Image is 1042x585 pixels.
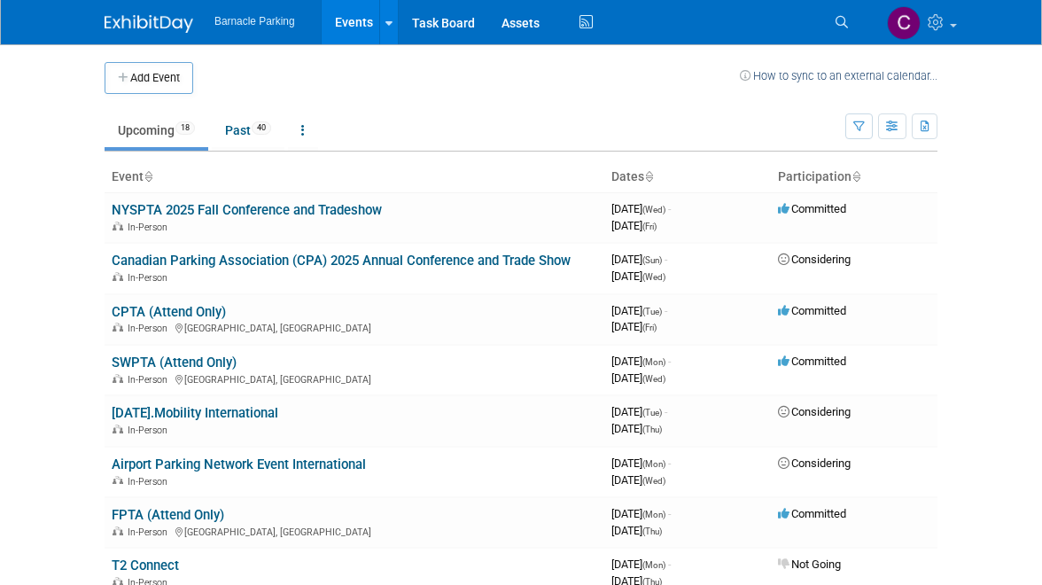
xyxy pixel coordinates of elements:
[642,425,662,434] span: (Thu)
[128,272,173,284] span: In-Person
[771,162,937,192] th: Participation
[668,507,671,520] span: -
[642,526,662,536] span: (Thu)
[778,202,846,215] span: Committed
[740,69,937,82] a: How to sync to an external calendar...
[113,374,123,383] img: In-Person Event
[851,169,860,183] a: Sort by Participation Type
[105,62,193,94] button: Add Event
[105,113,208,147] a: Upcoming18
[611,507,671,520] span: [DATE]
[665,304,667,317] span: -
[778,355,846,368] span: Committed
[112,320,597,334] div: [GEOGRAPHIC_DATA], [GEOGRAPHIC_DATA]
[642,476,665,486] span: (Wed)
[611,473,665,487] span: [DATE]
[144,169,152,183] a: Sort by Event Name
[611,371,665,385] span: [DATE]
[611,320,657,333] span: [DATE]
[214,15,295,27] span: Barnacle Parking
[112,405,278,421] a: [DATE].Mobility International
[252,121,271,135] span: 40
[611,269,665,283] span: [DATE]
[642,205,665,214] span: (Wed)
[212,113,284,147] a: Past40
[113,526,123,535] img: In-Person Event
[642,307,662,316] span: (Tue)
[112,253,571,269] a: Canadian Parking Association (CPA) 2025 Annual Conference and Trade Show
[611,219,657,232] span: [DATE]
[778,558,841,571] span: Not Going
[665,405,667,418] span: -
[611,202,671,215] span: [DATE]
[644,169,653,183] a: Sort by Start Date
[611,456,671,470] span: [DATE]
[112,524,597,538] div: [GEOGRAPHIC_DATA], [GEOGRAPHIC_DATA]
[642,459,665,469] span: (Mon)
[642,222,657,231] span: (Fri)
[642,510,665,519] span: (Mon)
[113,323,123,331] img: In-Person Event
[778,405,851,418] span: Considering
[113,425,123,433] img: In-Person Event
[113,476,123,485] img: In-Person Event
[128,374,173,386] span: In-Person
[642,560,665,570] span: (Mon)
[642,255,662,265] span: (Sun)
[668,355,671,368] span: -
[128,526,173,538] span: In-Person
[611,355,671,368] span: [DATE]
[668,202,671,215] span: -
[611,524,662,537] span: [DATE]
[611,304,667,317] span: [DATE]
[112,558,179,573] a: T2 Connect
[128,425,173,436] span: In-Person
[112,507,224,523] a: FPTA (Attend Only)
[642,272,665,282] span: (Wed)
[668,456,671,470] span: -
[112,371,597,386] div: [GEOGRAPHIC_DATA], [GEOGRAPHIC_DATA]
[665,253,667,266] span: -
[611,405,667,418] span: [DATE]
[611,422,662,435] span: [DATE]
[778,253,851,266] span: Considering
[112,304,226,320] a: CPTA (Attend Only)
[128,222,173,233] span: In-Person
[642,357,665,367] span: (Mon)
[642,374,665,384] span: (Wed)
[113,272,123,281] img: In-Person Event
[778,456,851,470] span: Considering
[112,456,366,472] a: Airport Parking Network Event International
[642,408,662,417] span: (Tue)
[175,121,195,135] span: 18
[112,355,237,370] a: SWPTA (Attend Only)
[778,304,846,317] span: Committed
[611,253,667,266] span: [DATE]
[128,476,173,487] span: In-Person
[778,507,846,520] span: Committed
[604,162,771,192] th: Dates
[113,222,123,230] img: In-Person Event
[105,15,193,33] img: ExhibitDay
[105,162,604,192] th: Event
[611,558,671,571] span: [DATE]
[128,323,173,334] span: In-Person
[668,558,671,571] span: -
[887,6,921,40] img: Cara Murray
[112,202,382,218] a: NYSPTA 2025 Fall Conference and Tradeshow
[642,323,657,332] span: (Fri)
